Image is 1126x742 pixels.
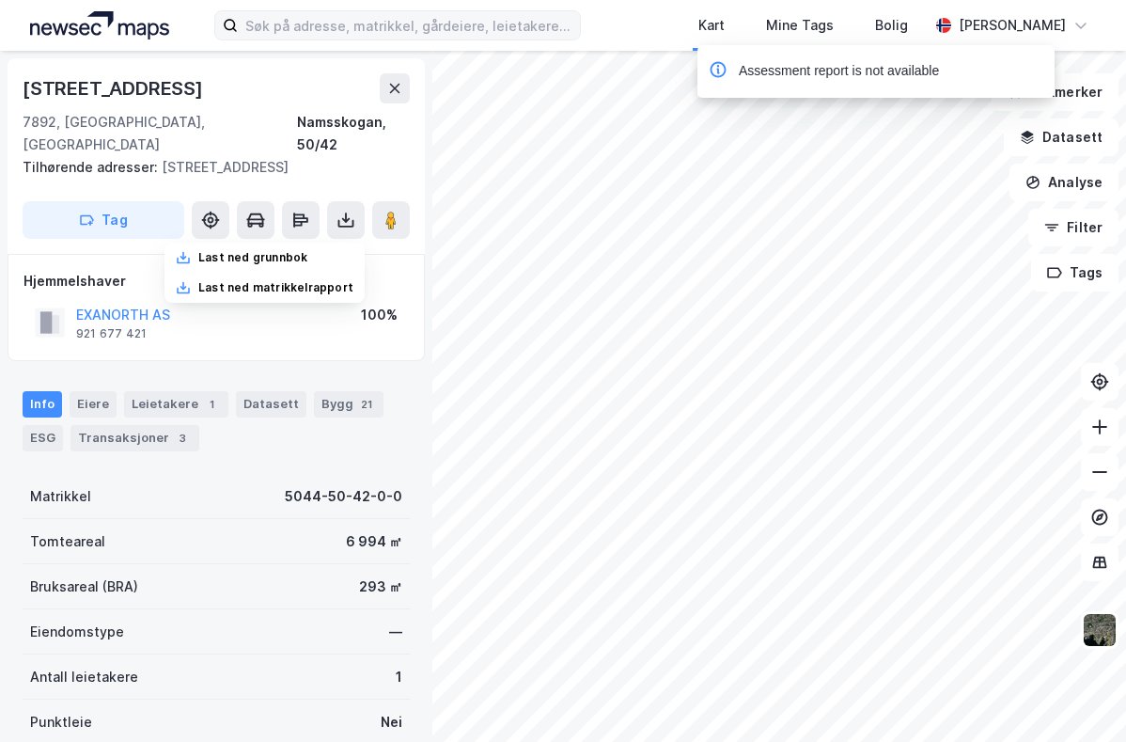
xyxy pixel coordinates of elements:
div: Mine Tags [766,14,834,37]
button: Datasett [1004,118,1118,156]
div: Nei [381,711,402,734]
div: Bygg [314,391,383,418]
div: 3 [173,429,192,448]
div: 293 ㎡ [359,576,402,598]
button: Tag [23,201,184,239]
div: Antall leietakere [30,666,138,688]
div: Punktleie [30,711,92,734]
iframe: Chat Widget [1032,652,1126,742]
div: 921 677 421 [76,326,147,341]
input: Søk på adresse, matrikkel, gårdeiere, leietakere eller personer [238,11,580,39]
div: Last ned matrikkelrapport [198,280,353,295]
div: — [389,621,402,643]
button: Tags [1031,254,1118,292]
div: Eiendomstype [30,621,124,643]
div: 21 [357,395,376,414]
div: 1 [202,395,221,414]
div: Leietakere [124,391,228,418]
div: 5044-50-42-0-0 [285,485,402,508]
div: Eiere [70,391,117,418]
div: Bruksareal (BRA) [30,576,138,598]
span: Tilhørende adresser: [23,159,162,175]
img: 9k= [1082,612,1118,648]
div: Hjemmelshaver [23,270,409,292]
div: 100% [361,304,398,326]
button: Analyse [1009,164,1118,201]
div: Kontrollprogram for chat [1032,652,1126,742]
div: ESG [23,425,63,451]
div: Assessment report is not available [739,60,939,83]
div: Transaksjoner [70,425,199,451]
div: Matrikkel [30,485,91,508]
div: [STREET_ADDRESS] [23,156,395,179]
div: Kart [698,14,725,37]
div: Namsskogan, 50/42 [297,111,410,156]
div: Bolig [875,14,908,37]
div: [STREET_ADDRESS] [23,73,207,103]
div: Datasett [236,391,306,418]
div: Tomteareal [30,530,105,553]
div: [PERSON_NAME] [959,14,1066,37]
div: Info [23,391,62,418]
div: 7892, [GEOGRAPHIC_DATA], [GEOGRAPHIC_DATA] [23,111,297,156]
div: 1 [396,666,402,688]
img: logo.a4113a55bc3d86da70a041830d287a7e.svg [30,11,169,39]
button: Filter [1028,209,1118,246]
div: 6 994 ㎡ [346,530,402,553]
div: Last ned grunnbok [198,250,307,265]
